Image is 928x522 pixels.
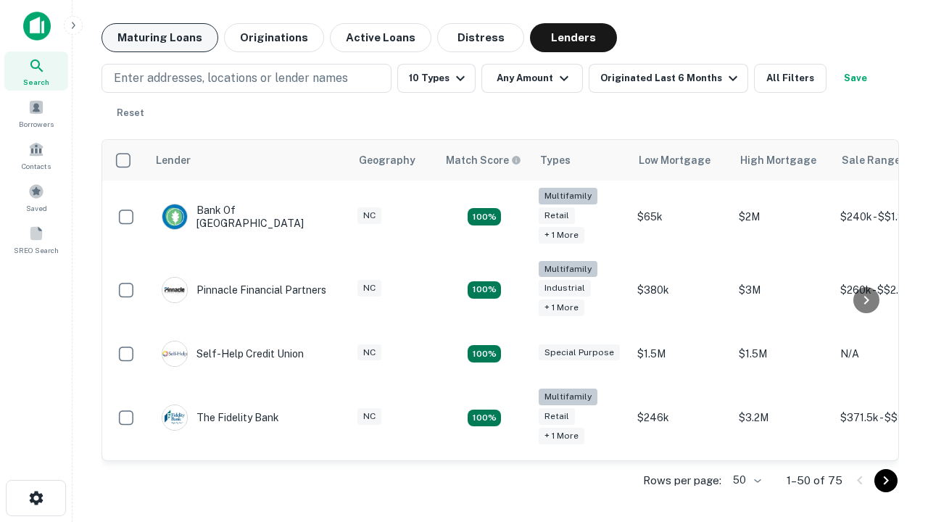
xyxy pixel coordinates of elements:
[539,344,620,361] div: Special Purpose
[4,178,68,217] a: Saved
[539,207,575,224] div: Retail
[732,181,833,254] td: $2M
[101,64,391,93] button: Enter addresses, locations or lender names
[147,140,350,181] th: Lender
[732,326,833,381] td: $1.5M
[468,410,501,427] div: Matching Properties: 10, hasApolloMatch: undefined
[855,406,928,476] iframe: Chat Widget
[639,152,710,169] div: Low Mortgage
[530,23,617,52] button: Lenders
[4,51,68,91] a: Search
[26,202,47,214] span: Saved
[23,12,51,41] img: capitalize-icon.png
[19,118,54,130] span: Borrowers
[357,280,381,297] div: NC
[539,227,584,244] div: + 1 more
[22,160,51,172] span: Contacts
[539,188,597,204] div: Multifamily
[600,70,742,87] div: Originated Last 6 Months
[832,64,879,93] button: Save your search to get updates of matches that match your search criteria.
[740,152,816,169] div: High Mortgage
[162,278,187,302] img: picture
[630,140,732,181] th: Low Mortgage
[162,341,304,367] div: Self-help Credit Union
[162,405,187,430] img: picture
[162,277,326,303] div: Pinnacle Financial Partners
[539,408,575,425] div: Retail
[397,64,476,93] button: 10 Types
[630,181,732,254] td: $65k
[630,326,732,381] td: $1.5M
[539,428,584,444] div: + 1 more
[630,254,732,327] td: $380k
[643,472,721,489] p: Rows per page:
[4,136,68,175] a: Contacts
[224,23,324,52] button: Originations
[156,152,191,169] div: Lender
[437,23,524,52] button: Distress
[162,204,336,230] div: Bank Of [GEOGRAPHIC_DATA]
[468,208,501,225] div: Matching Properties: 17, hasApolloMatch: undefined
[446,152,518,168] h6: Match Score
[4,220,68,259] a: SREO Search
[589,64,748,93] button: Originated Last 6 Months
[14,244,59,256] span: SREO Search
[732,381,833,455] td: $3.2M
[787,472,842,489] p: 1–50 of 75
[162,341,187,366] img: picture
[874,469,898,492] button: Go to next page
[114,70,348,87] p: Enter addresses, locations or lender names
[727,470,763,491] div: 50
[162,405,279,431] div: The Fidelity Bank
[732,140,833,181] th: High Mortgage
[162,204,187,229] img: picture
[350,140,437,181] th: Geography
[359,152,415,169] div: Geography
[437,140,531,181] th: Capitalize uses an advanced AI algorithm to match your search with the best lender. The match sco...
[107,99,154,128] button: Reset
[732,254,833,327] td: $3M
[540,152,571,169] div: Types
[330,23,431,52] button: Active Loans
[4,94,68,133] a: Borrowers
[754,64,826,93] button: All Filters
[357,344,381,361] div: NC
[539,389,597,405] div: Multifamily
[842,152,900,169] div: Sale Range
[468,281,501,299] div: Matching Properties: 14, hasApolloMatch: undefined
[468,345,501,362] div: Matching Properties: 11, hasApolloMatch: undefined
[357,207,381,224] div: NC
[23,76,49,88] span: Search
[539,280,591,297] div: Industrial
[357,408,381,425] div: NC
[446,152,521,168] div: Capitalize uses an advanced AI algorithm to match your search with the best lender. The match sco...
[481,64,583,93] button: Any Amount
[630,381,732,455] td: $246k
[101,23,218,52] button: Maturing Loans
[539,299,584,316] div: + 1 more
[539,261,597,278] div: Multifamily
[531,140,630,181] th: Types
